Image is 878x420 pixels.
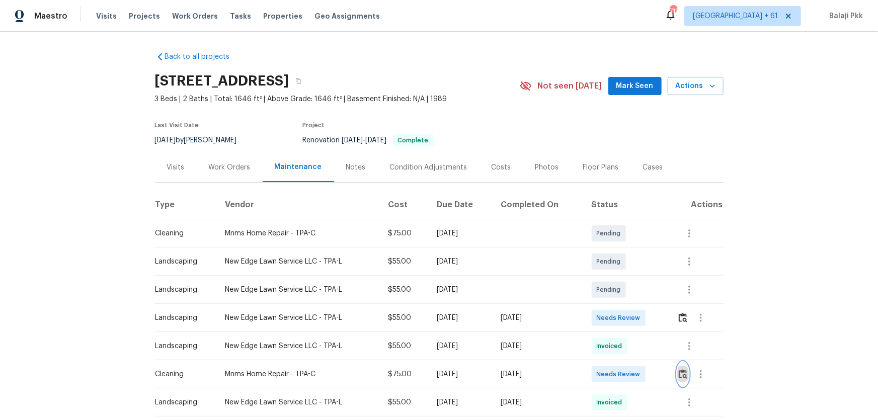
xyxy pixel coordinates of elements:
[155,134,249,146] div: by [PERSON_NAME]
[34,11,67,21] span: Maestro
[535,162,559,173] div: Photos
[492,162,511,173] div: Costs
[388,341,421,351] div: $55.00
[597,341,626,351] span: Invoiced
[429,191,493,219] th: Due Date
[314,11,380,21] span: Geo Assignments
[538,81,602,91] span: Not seen [DATE]
[670,6,677,16] div: 719
[217,191,380,219] th: Vendor
[155,191,217,219] th: Type
[342,137,387,144] span: -
[669,191,724,219] th: Actions
[155,397,209,407] div: Landscaping
[501,397,576,407] div: [DATE]
[155,94,520,104] span: 3 Beds | 2 Baths | Total: 1646 ft² | Above Grade: 1646 ft² | Basement Finished: N/A | 1989
[96,11,117,21] span: Visits
[390,162,467,173] div: Condition Adjustments
[437,341,485,351] div: [DATE]
[155,76,289,86] h2: [STREET_ADDRESS]
[597,313,645,323] span: Needs Review
[230,13,251,20] span: Tasks
[493,191,584,219] th: Completed On
[225,397,372,407] div: New Edge Lawn Service LLC - TPA-L
[366,137,387,144] span: [DATE]
[388,257,421,267] div: $55.00
[677,306,689,330] button: Review Icon
[155,313,209,323] div: Landscaping
[597,257,625,267] span: Pending
[597,228,625,238] span: Pending
[437,257,485,267] div: [DATE]
[342,137,363,144] span: [DATE]
[167,162,185,173] div: Visits
[437,228,485,238] div: [DATE]
[388,228,421,238] div: $75.00
[225,313,372,323] div: New Edge Lawn Service LLC - TPA-L
[263,11,302,21] span: Properties
[643,162,663,173] div: Cases
[677,362,689,386] button: Review Icon
[155,137,176,144] span: [DATE]
[597,397,626,407] span: Invoiced
[597,369,645,379] span: Needs Review
[676,80,715,93] span: Actions
[275,162,322,172] div: Maintenance
[437,397,485,407] div: [DATE]
[155,228,209,238] div: Cleaning
[346,162,366,173] div: Notes
[437,313,485,323] div: [DATE]
[825,11,863,21] span: Balaji Pkk
[608,77,662,96] button: Mark Seen
[388,313,421,323] div: $55.00
[155,122,199,128] span: Last Visit Date
[155,257,209,267] div: Landscaping
[388,369,421,379] div: $75.00
[225,228,372,238] div: Mnms Home Repair - TPA-C
[679,313,687,322] img: Review Icon
[584,191,669,219] th: Status
[225,341,372,351] div: New Edge Lawn Service LLC - TPA-L
[172,11,218,21] span: Work Orders
[501,313,576,323] div: [DATE]
[693,11,778,21] span: [GEOGRAPHIC_DATA] + 61
[394,137,433,143] span: Complete
[501,341,576,351] div: [DATE]
[155,285,209,295] div: Landscaping
[155,369,209,379] div: Cleaning
[225,285,372,295] div: New Edge Lawn Service LLC - TPA-L
[388,285,421,295] div: $55.00
[668,77,724,96] button: Actions
[225,369,372,379] div: Mnms Home Repair - TPA-C
[437,285,485,295] div: [DATE]
[616,80,654,93] span: Mark Seen
[129,11,160,21] span: Projects
[388,397,421,407] div: $55.00
[380,191,429,219] th: Cost
[225,257,372,267] div: New Edge Lawn Service LLC - TPA-L
[303,137,434,144] span: Renovation
[437,369,485,379] div: [DATE]
[597,285,625,295] span: Pending
[289,72,307,90] button: Copy Address
[303,122,325,128] span: Project
[155,341,209,351] div: Landscaping
[501,369,576,379] div: [DATE]
[583,162,619,173] div: Floor Plans
[155,52,252,62] a: Back to all projects
[209,162,251,173] div: Work Orders
[679,369,687,379] img: Review Icon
